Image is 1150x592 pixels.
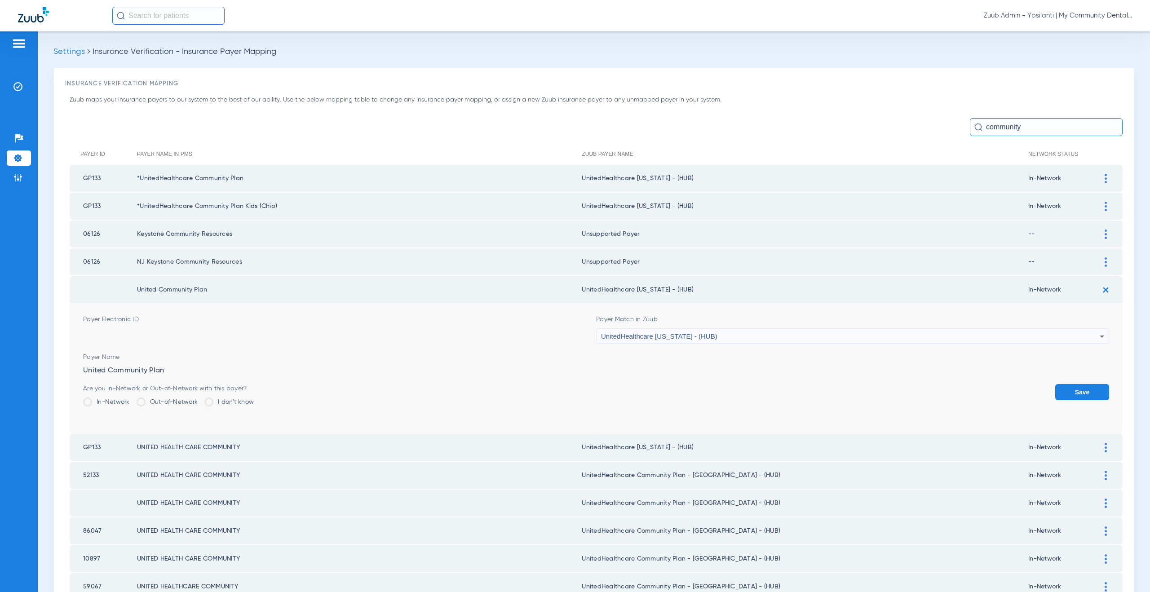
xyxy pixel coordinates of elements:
td: 06126 [70,221,137,247]
td: UNITED HEALTH CARE COMMUNITY [137,517,582,544]
td: UnitedHealthcare [US_STATE] - (HUB) [582,434,1028,461]
td: Keystone Community Resources [137,221,582,247]
td: In-Network [1028,462,1098,489]
td: In-Network [1028,193,1098,220]
img: group-vertical.svg [1105,582,1107,592]
td: GP133 [70,165,137,192]
span: Payer Match in Zuub [596,315,1109,324]
img: group-vertical.svg [1105,499,1107,508]
td: In-Network [1028,490,1098,517]
td: UNITED HEALTH CARE COMMUNITY [137,434,582,461]
td: In-Network [1028,165,1098,192]
span: Payer Name [83,353,1109,362]
td: -- [1028,248,1098,275]
td: UNITED HEALTH CARE COMMUNITY [137,545,582,572]
td: -- [1028,221,1098,247]
div: Are you In-Network or Out-of-Network with this payer? [83,384,254,393]
td: In-Network [1028,276,1098,303]
td: United Community Plan [137,276,582,303]
td: 10897 [70,545,137,572]
th: Zuub Payer Name [582,143,1028,164]
img: group-vertical.svg [1105,257,1107,267]
img: Search Icon [117,12,125,20]
img: group-vertical.svg [1105,471,1107,480]
h3: Insurance Verification Mapping [65,80,1123,88]
label: In-Network [83,398,130,406]
img: group-vertical.svg [1105,526,1107,536]
td: UnitedHealthcare [US_STATE] - (HUB) [582,193,1028,220]
img: plus.svg [1098,283,1113,297]
td: UnitedHealthcare [US_STATE] - (HUB) [582,165,1028,192]
th: Network Status [1028,143,1098,164]
span: Settings [53,48,85,56]
td: *UnitedHealthcare Community Plan [137,165,582,192]
td: UnitedHealthcare Community Plan - [GEOGRAPHIC_DATA] - (HUB) [582,517,1028,544]
td: UNITED HEALTH CARE COMMUNITY [137,490,582,517]
span: Zuub Admin - Ypsilanti | My Community Dental Centers [984,11,1132,20]
td: Unsupported Payer [582,221,1028,247]
img: group-vertical.svg [1105,230,1107,239]
td: NJ Keystone Community Resources [137,248,582,275]
td: UnitedHealthcare Community Plan - [GEOGRAPHIC_DATA] - (HUB) [582,462,1028,489]
span: Insurance Verification - Insurance Payer Mapping [93,48,276,56]
img: hamburger-icon [12,38,26,49]
img: group-vertical.svg [1105,202,1107,211]
img: group-vertical.svg [1105,443,1107,452]
label: Out-of-Network [137,398,198,406]
img: Zuub Logo [18,7,49,22]
td: GP133 [70,434,137,461]
td: UnitedHealthcare [US_STATE] - (HUB) [582,276,1028,303]
td: In-Network [1028,517,1098,544]
td: *UnitedHealthcare Community Plan Kids (Chip) [137,193,582,220]
iframe: Chat Widget [1105,549,1150,592]
button: Save [1055,384,1109,400]
td: 52133 [70,462,137,489]
span: UnitedHealthcare [US_STATE] - (HUB) [601,332,717,340]
td: 86047 [70,517,137,544]
td: UnitedHealthcare Community Plan - [GEOGRAPHIC_DATA] - (HUB) [582,545,1028,572]
th: Payer Name in PMS [137,143,582,164]
th: Payer ID [70,143,137,164]
input: Search for patients [112,7,225,25]
img: Search Icon [974,123,982,131]
td: In-Network [1028,434,1098,461]
td: GP133 [70,193,137,220]
p: Zuub maps your insurance payers to our system to the best of our ability. Use the below mapping t... [70,95,1123,105]
label: I don't know [204,398,254,406]
td: In-Network [1028,545,1098,572]
td: UNITED HEALTH CARE COMMUNITY [137,462,582,489]
div: United Community Plan [83,353,1109,375]
app-insurance-payer-mapping-network-stat: Are you In-Network or Out-of-Network with this payer? [83,384,254,413]
img: group-vertical.svg [1105,174,1107,183]
span: Payer Electronic ID [83,315,596,324]
img: group-vertical.svg [1105,554,1107,564]
input: Search by payer ID or name [970,118,1123,136]
td: UnitedHealthcare Community Plan - [GEOGRAPHIC_DATA] - (HUB) [582,490,1028,517]
td: Unsupported Payer [582,248,1028,275]
td: 06126 [70,248,137,275]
